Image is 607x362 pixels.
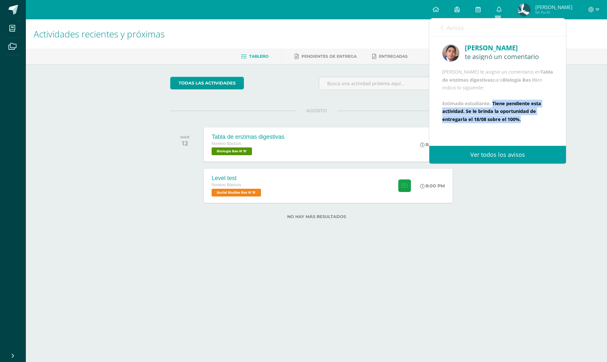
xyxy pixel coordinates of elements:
label: No hay más resultados [170,214,463,219]
div: te asignó un comentario [465,53,553,60]
span: Social Studies Bas III 'B' [212,189,261,196]
span: Noveno Básicos [212,141,241,146]
span: [PERSON_NAME] [535,4,572,10]
a: todas las Actividades [170,77,244,89]
a: Tablero [241,51,268,62]
div: 12 [180,139,189,147]
span: Mi Perfil [535,10,572,15]
span: Noveno Básicos [212,183,241,187]
div: [PERSON_NAME] [465,43,553,53]
b: Biología Bas III [503,77,537,83]
span: Avisos [446,24,464,32]
div: Tabla de enzimas digestivas [212,134,284,140]
div: MAR [180,135,189,139]
img: b9dee08b6367668a29d4a457eadb46b5.png [518,3,530,16]
div: [PERSON_NAME] te asignó un comentario en para en indicó lo siguiente: [442,68,553,123]
span: Biología Bas III 'B' [212,147,252,155]
img: 2a2a9cd9dbe58da07c13c0bf73641d63.png [442,45,459,62]
input: Busca una actividad próxima aquí... [319,77,462,90]
div: 8:00 PM [420,142,445,147]
b: Estimado estudiante. Tiene pendiente esta actividad. Se le brinda la oportunidad de entregarla el... [442,100,541,122]
span: Pendientes de entrega [301,54,357,59]
span: Actividades recientes y próximas [34,28,165,40]
span: Entregadas [379,54,408,59]
span: Tablero [249,54,268,59]
a: Ver todos los avisos [429,146,566,164]
a: Entregadas [372,51,408,62]
div: Level test [212,175,263,182]
div: 8:00 PM [420,183,445,189]
b: Tabla de enzimas digestivas [442,69,553,83]
span: AGOSTO [296,108,337,114]
a: Pendientes de entrega [295,51,357,62]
